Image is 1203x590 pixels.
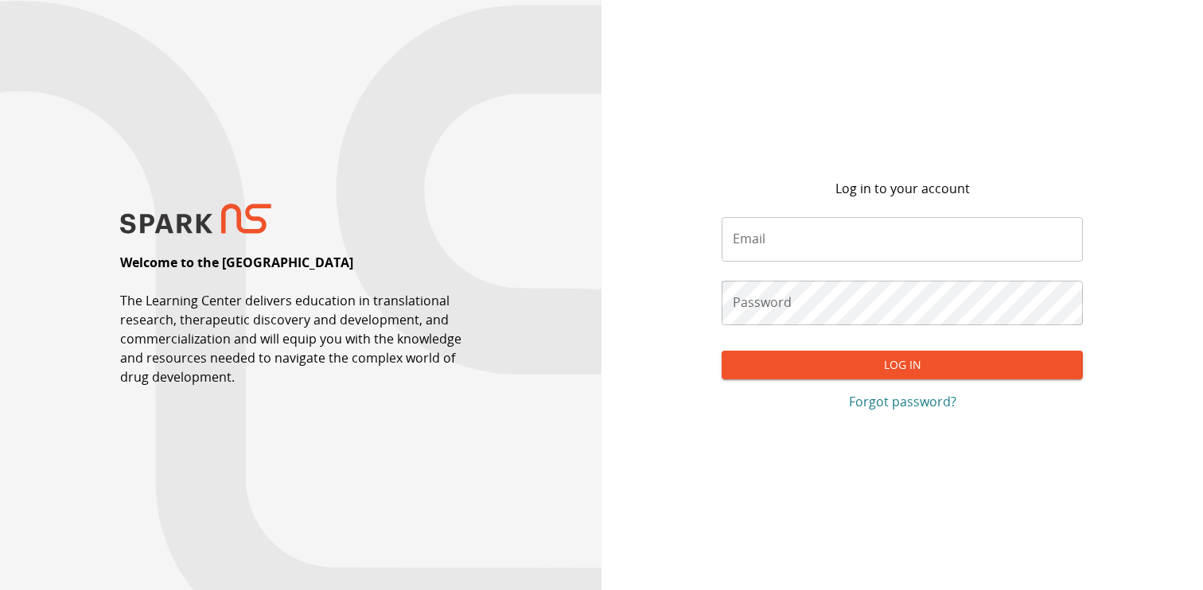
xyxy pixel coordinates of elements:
img: SPARK NS [120,204,271,235]
p: Welcome to the [GEOGRAPHIC_DATA] [120,253,353,272]
p: The Learning Center delivers education in translational research, therapeutic discovery and devel... [120,291,481,386]
p: Log in to your account [835,179,970,198]
button: Log In [722,351,1083,380]
a: Forgot password? [722,392,1083,411]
